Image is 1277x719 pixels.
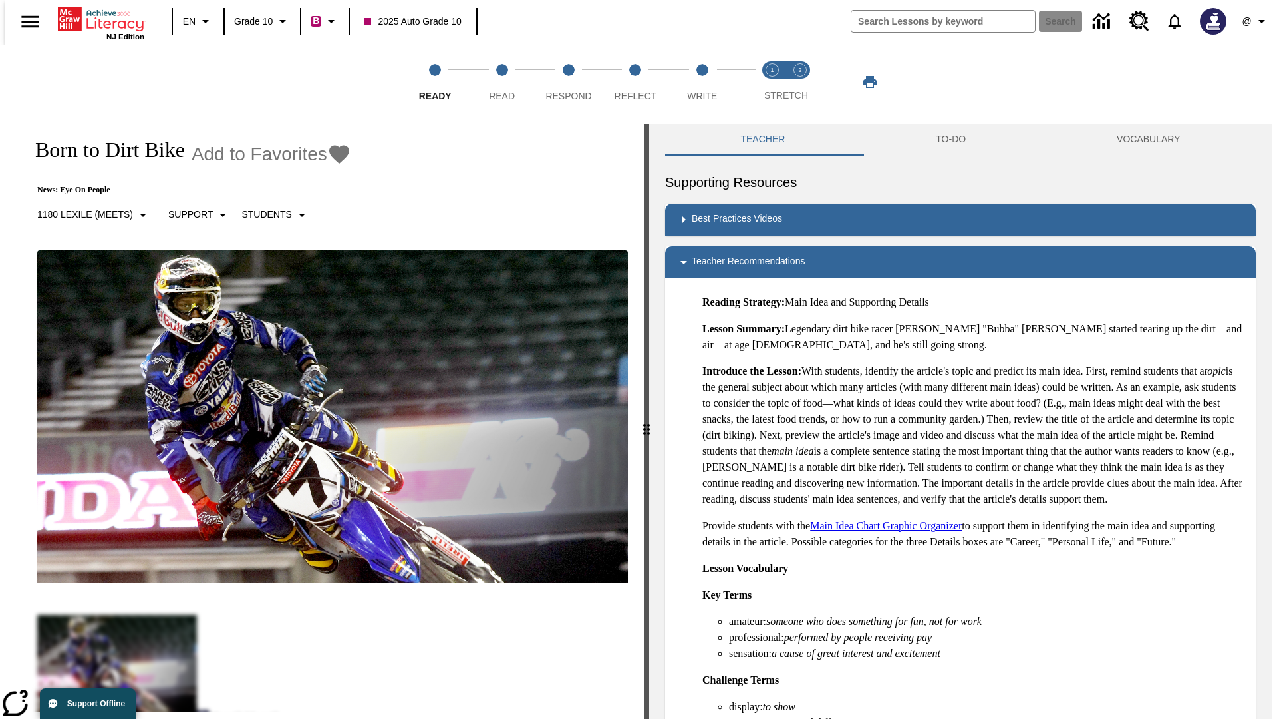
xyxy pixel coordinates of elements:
[702,365,801,377] strong: Introduce the Lesson:
[1200,8,1226,35] img: Avatar
[702,294,1245,310] p: Main Idea and Supporting Details
[489,91,515,101] span: Read
[229,9,296,33] button: Grade: Grade 10, Select a grade
[764,90,808,101] span: STRETCH
[729,699,1245,715] li: display:
[702,518,1245,550] p: Provide students with the to support them in identifying the main idea and supporting details in ...
[463,45,540,119] button: Read step 2 of 5
[665,246,1256,278] div: Teacher Recommendations
[11,2,50,41] button: Open side menu
[772,445,814,457] em: main idea
[665,124,1256,156] div: Instructional Panel Tabs
[615,91,657,101] span: Reflect
[692,254,805,270] p: Teacher Recommendations
[192,144,327,165] span: Add to Favorites
[234,15,273,29] span: Grade 10
[851,11,1035,32] input: search field
[781,45,819,119] button: Stretch Respond step 2 of 2
[236,203,315,227] button: Select Student
[770,67,774,73] text: 1
[1234,9,1277,33] button: Profile/Settings
[21,185,351,195] p: News: Eye On People
[241,208,291,222] p: Students
[32,203,156,227] button: Select Lexile, 1180 Lexile (Meets)
[702,321,1245,353] p: Legendary dirt bike racer [PERSON_NAME] "Bubba" [PERSON_NAME] started tearing up the dirt—and air...
[702,563,788,574] strong: Lesson Vocabulary
[644,124,649,719] div: Press Enter or Spacebar and then press right and left arrow keys to move the slider
[784,632,932,643] em: performed by people receiving pay
[106,33,144,41] span: NJ Edition
[665,204,1256,236] div: Best Practices Videos
[396,45,474,119] button: Ready step 1 of 5
[305,9,345,33] button: Boost Class color is violet red. Change class color
[798,67,801,73] text: 2
[37,250,628,583] img: Motocross racer James Stewart flies through the air on his dirt bike.
[419,91,452,101] span: Ready
[849,70,891,94] button: Print
[729,630,1245,646] li: professional:
[729,646,1245,662] li: sensation:
[861,124,1042,156] button: TO-DO
[664,45,741,119] button: Write step 5 of 5
[702,674,779,686] strong: Challenge Terms
[702,363,1245,507] p: With students, identify the article's topic and predict its main idea. First, remind students tha...
[545,91,591,101] span: Respond
[168,208,213,222] p: Support
[1085,3,1121,40] a: Data Center
[665,172,1256,193] h6: Supporting Resources
[58,5,144,41] div: Home
[687,91,717,101] span: Write
[183,15,196,29] span: EN
[692,212,782,228] p: Best Practices Videos
[1042,124,1256,156] button: VOCABULARY
[530,45,607,119] button: Respond step 3 of 5
[766,616,982,627] em: someone who does something for fun, not for work
[1157,4,1192,39] a: Notifications
[364,15,461,29] span: 2025 Auto Grade 10
[5,124,644,712] div: reading
[597,45,674,119] button: Reflect step 4 of 5
[192,142,351,166] button: Add to Favorites - Born to Dirt Bike
[1121,3,1157,39] a: Resource Center, Will open in new tab
[21,138,185,162] h1: Born to Dirt Bike
[665,124,861,156] button: Teacher
[163,203,236,227] button: Scaffolds, Support
[763,701,795,712] em: to show
[702,589,752,600] strong: Key Terms
[313,13,319,29] span: B
[649,124,1272,719] div: activity
[67,699,125,708] span: Support Offline
[177,9,219,33] button: Language: EN, Select a language
[37,208,133,222] p: 1180 Lexile (Meets)
[753,45,791,119] button: Stretch Read step 1 of 2
[1192,4,1234,39] button: Select a new avatar
[729,614,1245,630] li: amateur:
[40,688,136,719] button: Support Offline
[1242,15,1251,29] span: @
[1205,365,1226,377] em: topic
[702,296,785,308] strong: Reading Strategy:
[772,648,940,659] em: a cause of great interest and excitement
[810,520,962,531] a: Main Idea Chart Graphic Organizer
[702,323,785,334] strong: Lesson Summary:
